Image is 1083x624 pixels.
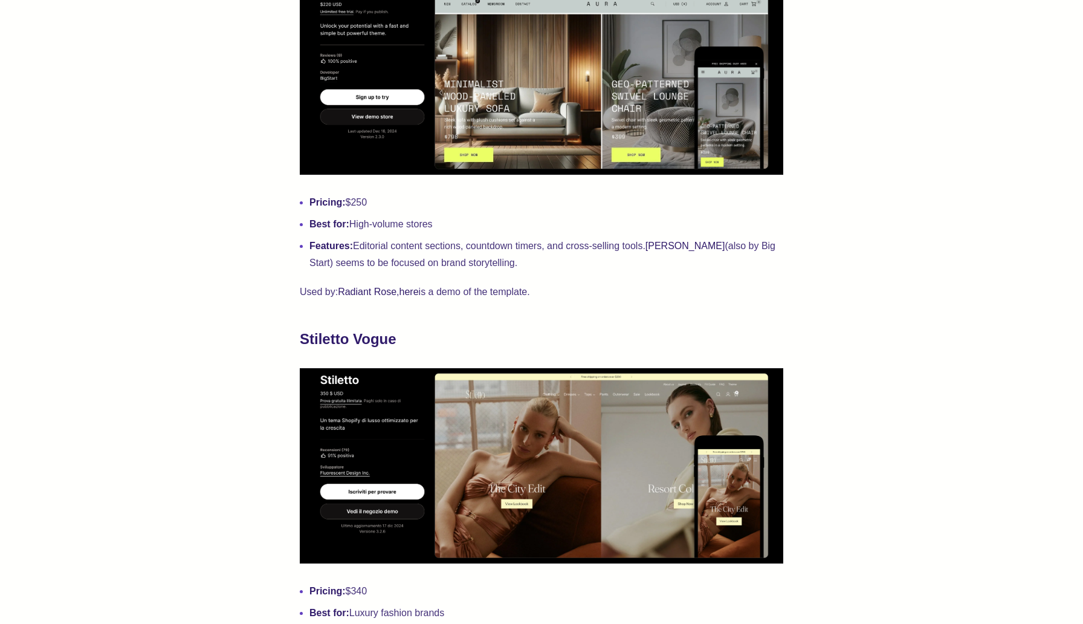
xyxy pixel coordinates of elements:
[309,586,346,596] strong: Pricing:
[300,331,396,347] strong: Stiletto Vogue
[309,197,346,207] strong: Pricing:
[338,287,396,297] a: Radiant Rose
[645,241,725,251] a: [PERSON_NAME]
[309,238,783,271] li: Editorial content sections, countdown timers, and cross-selling tools. (also by Big Start) seems ...
[309,583,783,600] li: $340
[309,219,349,229] strong: Best for:
[309,605,783,622] li: Luxury fashion brands
[300,368,783,564] img: Stiletto Vogue
[309,216,783,233] li: High-volume stores
[399,287,419,297] a: here
[309,608,349,618] strong: Best for:
[309,194,783,211] li: $250
[300,284,783,301] p: Used by: , is a demo of the template.
[309,241,353,251] strong: Features:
